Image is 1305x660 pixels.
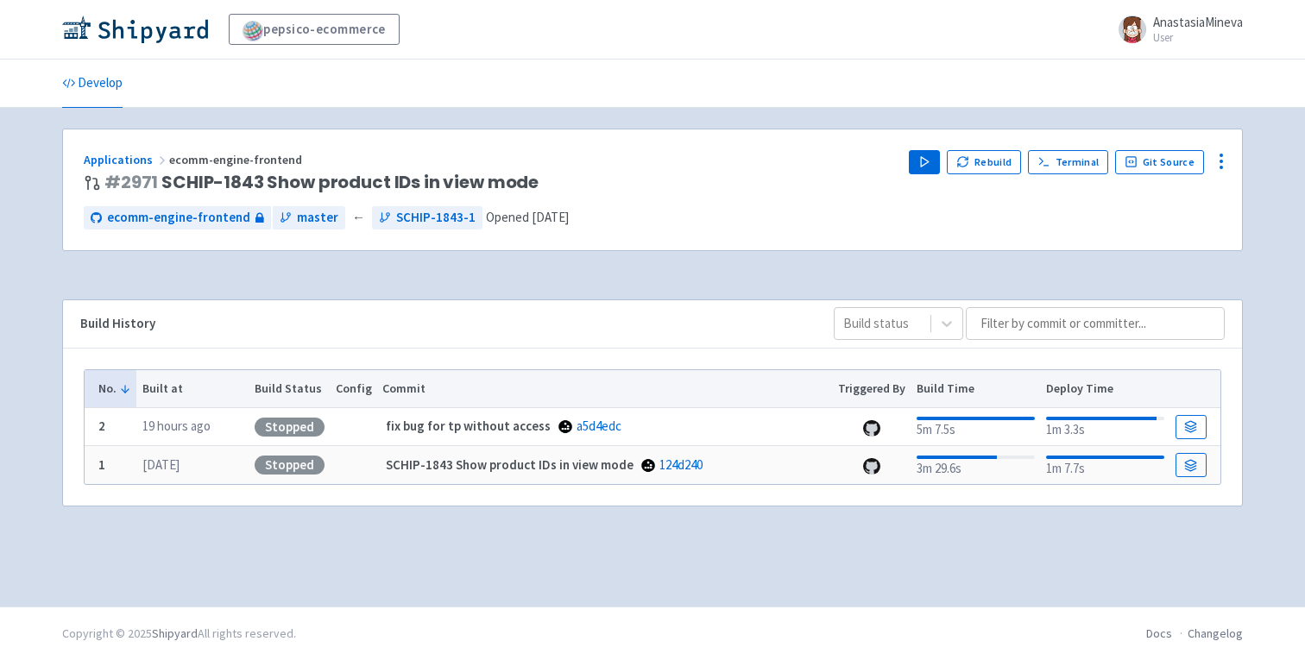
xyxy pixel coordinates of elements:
th: Build Status [249,370,330,408]
a: master [273,206,345,229]
a: a5d4edc [577,418,621,434]
div: 1m 7.7s [1046,452,1164,479]
th: Config [330,370,377,408]
time: [DATE] [532,209,569,225]
a: pepsico-ecommerce [229,14,400,45]
button: Rebuild [947,150,1021,174]
th: Build Time [911,370,1040,408]
time: 19 hours ago [142,418,211,434]
strong: SCHIP-1843 Show product IDs in view mode [386,456,634,473]
span: SCHIP-1843-1 [396,208,476,228]
a: ecomm-engine-frontend [84,206,271,229]
a: SCHIP-1843-1 [372,206,482,229]
div: Build History [80,314,806,334]
th: Commit [377,370,833,408]
img: Shipyard logo [62,16,208,43]
span: SCHIP-1843 Show product IDs in view mode [104,173,539,192]
a: Git Source [1115,150,1204,174]
a: Changelog [1188,625,1243,641]
a: Docs [1146,625,1172,641]
button: No. [98,380,131,398]
strong: fix bug for tp without access [386,418,551,434]
div: Copyright © 2025 All rights reserved. [62,625,296,643]
a: Build Details [1176,453,1207,477]
span: master [297,208,338,228]
span: Opened [486,209,569,225]
a: Terminal [1028,150,1108,174]
th: Triggered By [833,370,911,408]
span: ecomm-engine-frontend [107,208,250,228]
div: Stopped [255,456,325,475]
a: Build Details [1176,415,1207,439]
div: 1m 3.3s [1046,413,1164,440]
th: Built at [136,370,249,408]
a: 124d240 [659,456,703,473]
a: Develop [62,60,123,108]
div: 5m 7.5s [917,413,1035,440]
b: 1 [98,456,105,473]
time: [DATE] [142,456,180,473]
b: 2 [98,418,105,434]
a: AnastasiaMineva User [1108,16,1243,43]
small: User [1153,32,1243,43]
span: AnastasiaMineva [1153,14,1243,30]
a: Applications [84,152,169,167]
button: Play [909,150,940,174]
div: 3m 29.6s [917,452,1035,479]
span: ← [352,208,365,228]
span: ecomm-engine-frontend [169,152,305,167]
input: Filter by commit or committer... [966,307,1225,340]
a: Shipyard [152,625,198,641]
div: Stopped [255,418,325,437]
th: Deploy Time [1040,370,1169,408]
a: #2971 [104,170,158,194]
